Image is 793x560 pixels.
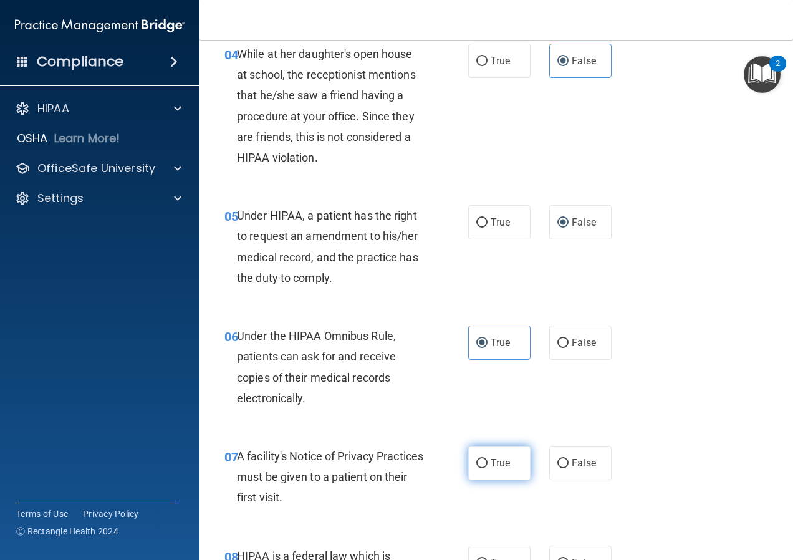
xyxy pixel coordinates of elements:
[224,47,238,62] span: 04
[237,329,396,405] span: Under the HIPAA Omnibus Rule, patients can ask for and receive copies of their medical records el...
[491,457,510,469] span: True
[491,337,510,349] span: True
[557,218,569,228] input: False
[237,47,416,164] span: While at her daughter's open house at school, the receptionist mentions that he/she saw a friend ...
[37,161,155,176] p: OfficeSafe University
[54,131,120,146] p: Learn More!
[476,339,488,348] input: True
[572,457,596,469] span: False
[572,55,596,67] span: False
[557,459,569,468] input: False
[476,218,488,228] input: True
[17,131,48,146] p: OSHA
[15,13,185,38] img: PMB logo
[237,450,423,504] span: A facility's Notice of Privacy Practices must be given to a patient on their first visit.
[16,508,68,520] a: Terms of Use
[37,101,69,116] p: HIPAA
[37,191,84,206] p: Settings
[776,64,780,80] div: 2
[83,508,139,520] a: Privacy Policy
[491,55,510,67] span: True
[237,209,418,284] span: Under HIPAA, a patient has the right to request an amendment to his/her medical record, and the p...
[224,209,238,224] span: 05
[557,339,569,348] input: False
[15,191,181,206] a: Settings
[224,450,238,465] span: 07
[15,101,181,116] a: HIPAA
[572,216,596,228] span: False
[15,161,181,176] a: OfficeSafe University
[224,329,238,344] span: 06
[744,56,781,93] button: Open Resource Center, 2 new notifications
[557,57,569,66] input: False
[476,459,488,468] input: True
[16,525,118,538] span: Ⓒ Rectangle Health 2024
[37,53,123,70] h4: Compliance
[572,337,596,349] span: False
[476,57,488,66] input: True
[491,216,510,228] span: True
